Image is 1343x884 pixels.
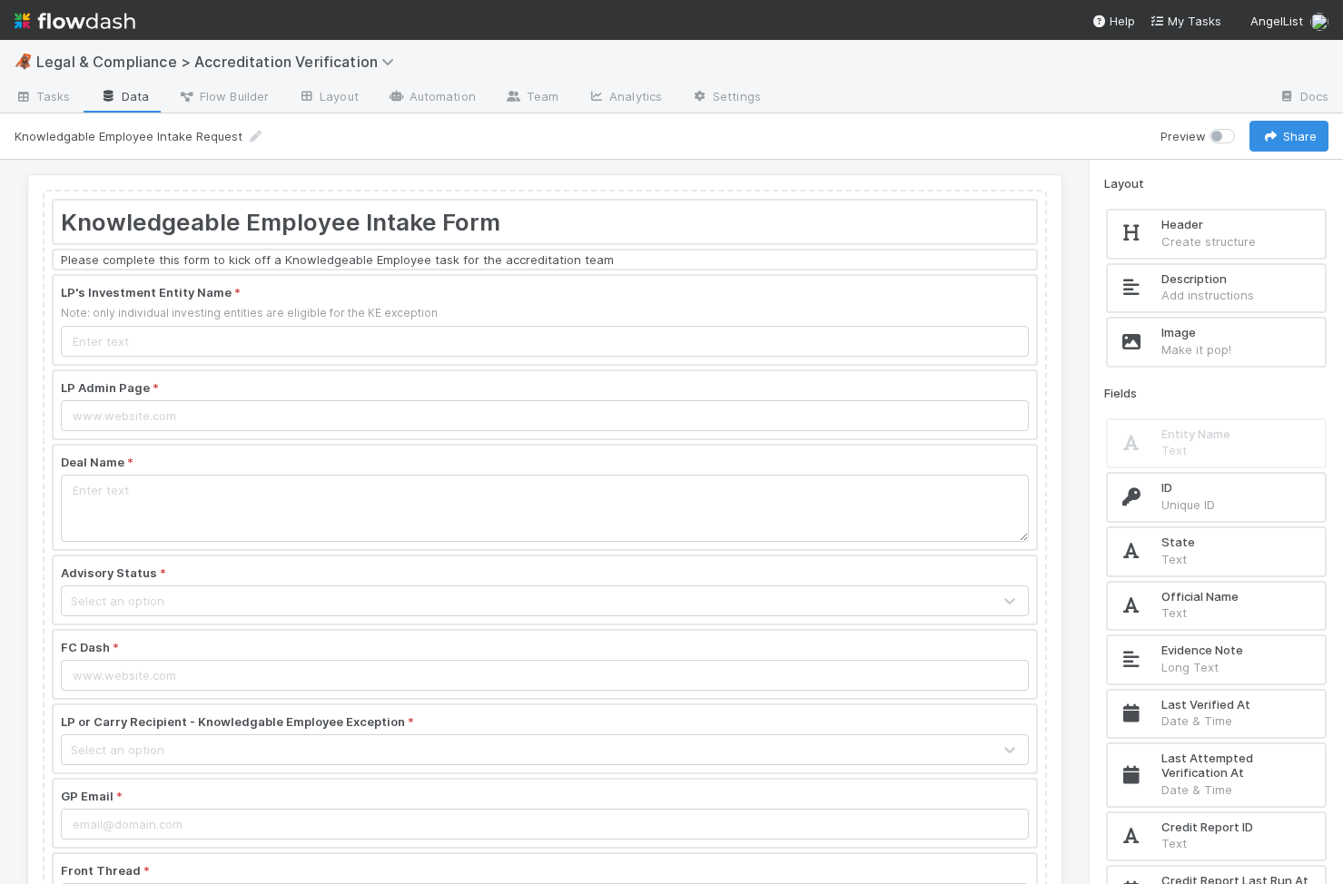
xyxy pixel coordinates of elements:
h2: Evidence Note [1161,643,1318,658]
a: Team [490,83,573,113]
p: Text [1161,550,1318,568]
div: Help [1091,12,1135,30]
button: Share [1249,121,1328,152]
span: Flow Builder [178,87,269,105]
h2: Credit Report ID [1161,820,1318,835]
img: avatar_7d83f73c-397d-4044-baf2-bb2da42e298f.png [1310,13,1328,31]
img: logo-inverted-e16ddd16eac7371096b0.svg [15,5,135,36]
span: AngelList [1250,14,1303,28]
a: My Tasks [1150,12,1221,30]
h2: Last Verified At [1161,698,1318,712]
a: Data [85,83,163,113]
p: Unique ID [1161,496,1318,514]
h2: Header [1161,218,1318,232]
h2: Image [1161,326,1318,340]
span: My Tasks [1150,14,1221,28]
p: Long Text [1161,658,1318,676]
span: 🦧 [15,54,33,69]
p: Date & Time [1161,712,1318,730]
a: Flow Builder [163,83,283,113]
a: Analytics [573,83,676,113]
a: Docs [1264,83,1343,113]
h2: Entity Name [1161,427,1318,442]
span: Tasks [15,87,71,105]
div: Fields [1104,384,1328,402]
p: Make it pop! [1161,340,1318,359]
p: Create structure [1161,232,1318,250]
h2: State [1161,535,1318,550]
h2: ID [1161,481,1318,496]
h2: Official Name [1161,590,1318,604]
p: Date & Time [1161,781,1318,799]
p: Add instructions [1161,286,1318,304]
div: Knowledgable Employee Intake Request [15,127,264,145]
a: Settings [676,83,775,113]
p: Text [1161,441,1318,459]
p: Text [1161,834,1318,852]
h2: Description [1161,272,1318,287]
span: Preview [1160,127,1206,145]
h2: Last Attempted Verification At [1161,751,1318,780]
div: Layout [1104,174,1328,192]
span: Legal & Compliance > Accreditation Verification [36,53,403,71]
a: Layout [283,83,373,113]
p: Text [1161,604,1318,622]
a: Automation [373,83,490,113]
